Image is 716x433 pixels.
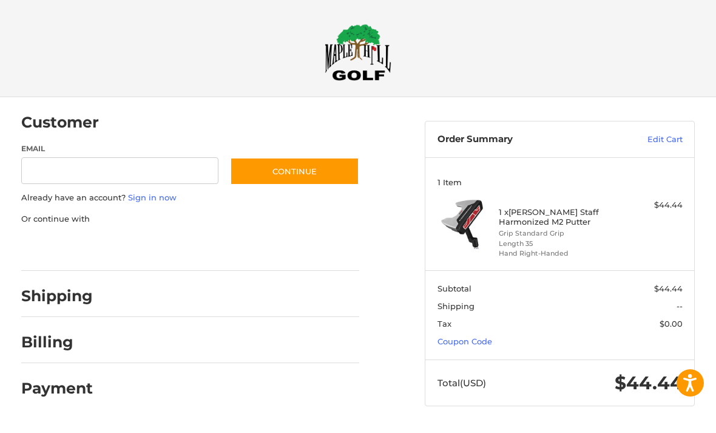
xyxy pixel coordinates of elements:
[17,237,108,259] iframe: PayPal-paypal
[660,319,683,329] span: $0.00
[499,239,618,249] li: Length 35
[437,177,683,187] h3: 1 Item
[437,301,475,311] span: Shipping
[437,134,605,146] h3: Order Summary
[604,134,683,146] a: Edit Cart
[654,284,683,293] span: $44.44
[21,287,93,305] h2: Shipping
[21,213,360,225] p: Or continue with
[615,372,683,394] span: $44.44
[128,193,177,202] a: Sign in now
[21,113,99,132] h2: Customer
[223,237,314,259] iframe: PayPal-venmo
[499,228,618,239] li: Grip Standard Grip
[437,336,492,346] a: Coupon Code
[21,143,218,154] label: Email
[499,248,618,259] li: Hand Right-Handed
[437,377,486,389] span: Total (USD)
[21,192,360,204] p: Already have an account?
[21,333,92,352] h2: Billing
[325,24,391,81] img: Maple Hill Golf
[230,157,359,185] button: Continue
[499,207,618,227] h4: 1 x [PERSON_NAME] Staff Harmonized M2 Putter
[621,199,683,211] div: $44.44
[437,319,451,329] span: Tax
[120,237,211,259] iframe: PayPal-paylater
[677,301,683,311] span: --
[21,379,93,398] h2: Payment
[437,284,471,293] span: Subtotal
